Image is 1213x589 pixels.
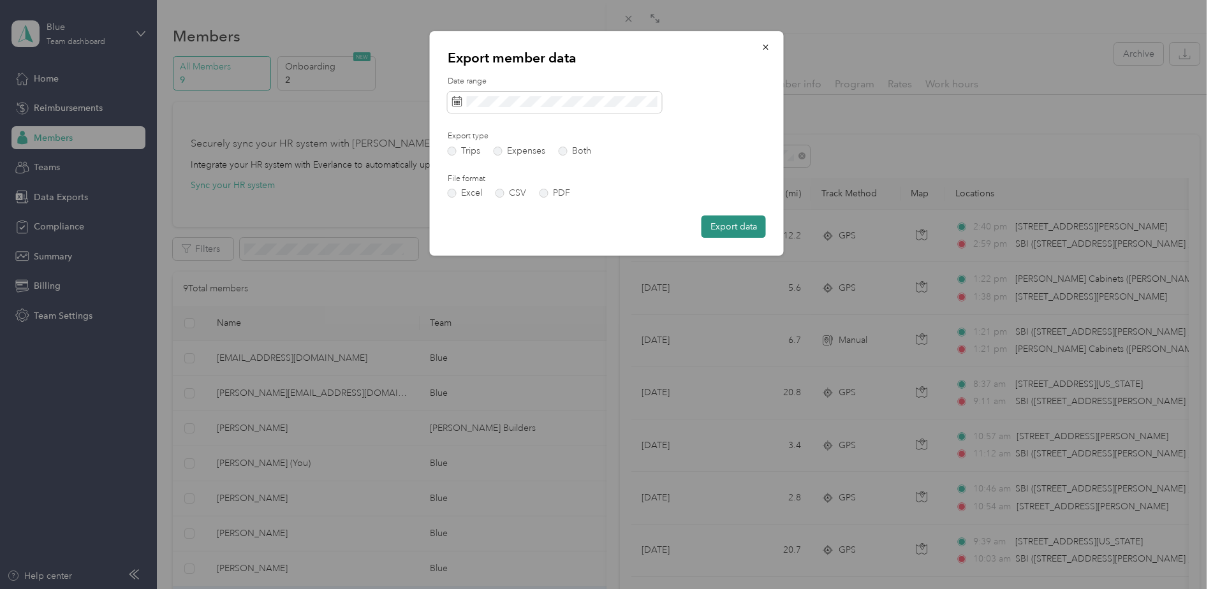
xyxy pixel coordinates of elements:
[559,147,591,156] label: Both
[494,147,545,156] label: Expenses
[448,131,591,142] label: Export type
[448,173,591,185] label: File format
[496,189,526,198] label: CSV
[540,189,570,198] label: PDF
[448,189,482,198] label: Excel
[448,147,480,156] label: Trips
[448,76,766,87] label: Date range
[1142,518,1213,589] iframe: Everlance-gr Chat Button Frame
[448,49,766,67] p: Export member data
[702,215,766,238] button: Export data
